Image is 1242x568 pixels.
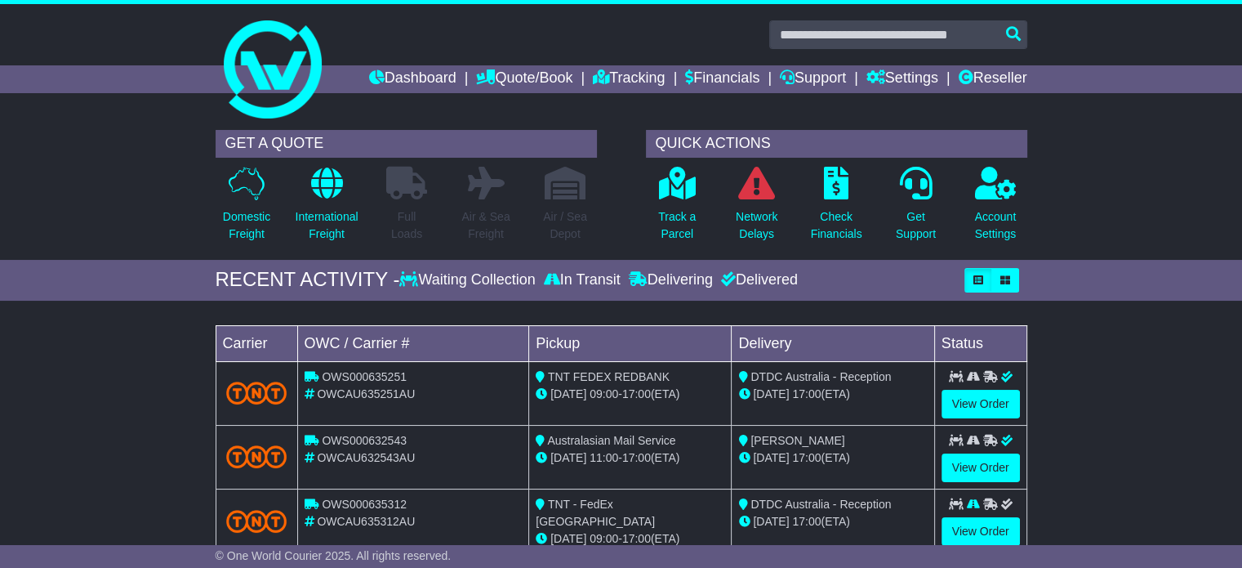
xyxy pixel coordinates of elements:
p: Get Support [896,208,936,243]
a: InternationalFreight [294,166,358,252]
span: [DATE] [550,451,586,464]
a: Track aParcel [657,166,697,252]
td: Delivery [732,325,934,361]
span: OWCAU635312AU [317,515,415,528]
p: Network Delays [736,208,777,243]
p: Air / Sea Depot [543,208,587,243]
span: [DATE] [550,387,586,400]
div: (ETA) [738,513,927,530]
a: Financials [685,65,759,93]
td: Pickup [529,325,732,361]
div: (ETA) [738,386,927,403]
a: View Order [942,390,1020,418]
img: TNT_Domestic.png [226,510,287,532]
span: [DATE] [753,451,789,464]
span: OWCAU635251AU [317,387,415,400]
span: TNT FEDEX REDBANK [548,370,670,383]
a: DomesticFreight [222,166,271,252]
span: OWS000635251 [322,370,407,383]
span: [DATE] [753,387,789,400]
span: 11:00 [590,451,618,464]
a: AccountSettings [974,166,1017,252]
a: View Order [942,517,1020,546]
div: In Transit [540,271,625,289]
span: OWS000632543 [322,434,407,447]
span: OWCAU632543AU [317,451,415,464]
span: [PERSON_NAME] [750,434,844,447]
td: Carrier [216,325,297,361]
span: 17:00 [792,387,821,400]
a: Settings [866,65,938,93]
a: CheckFinancials [810,166,863,252]
span: [DATE] [550,532,586,545]
img: TNT_Domestic.png [226,382,287,404]
span: DTDC Australia - Reception [750,498,891,511]
p: International Freight [295,208,358,243]
span: 17:00 [792,515,821,528]
a: Tracking [593,65,665,93]
span: 09:00 [590,532,618,545]
p: Domestic Freight [223,208,270,243]
p: Track a Parcel [658,208,696,243]
a: Reseller [958,65,1026,93]
p: Full Loads [386,208,427,243]
div: (ETA) [738,449,927,467]
p: Air & Sea Freight [461,208,510,243]
span: 09:00 [590,387,618,400]
div: RECENT ACTIVITY - [216,268,400,292]
div: Delivered [717,271,798,289]
span: TNT - FedEx [GEOGRAPHIC_DATA] [536,498,655,528]
span: 17:00 [622,451,651,464]
span: Australasian Mail Service [547,434,675,447]
a: Dashboard [369,65,456,93]
span: 17:00 [622,532,651,545]
a: Support [780,65,846,93]
div: Delivering [625,271,717,289]
span: © One World Courier 2025. All rights reserved. [216,549,452,562]
div: - (ETA) [536,530,724,548]
span: [DATE] [753,515,789,528]
div: - (ETA) [536,449,724,467]
span: DTDC Australia - Reception [750,370,891,383]
p: Check Financials [811,208,862,243]
img: TNT_Domestic.png [226,445,287,467]
td: Status [934,325,1026,361]
p: Account Settings [975,208,1017,243]
div: QUICK ACTIONS [646,130,1027,158]
td: OWC / Carrier # [297,325,529,361]
span: 17:00 [792,451,821,464]
span: OWS000635312 [322,498,407,511]
a: View Order [942,454,1020,482]
a: NetworkDelays [735,166,778,252]
div: Waiting Collection [399,271,539,289]
a: Quote/Book [476,65,572,93]
div: GET A QUOTE [216,130,597,158]
span: 17:00 [622,387,651,400]
div: - (ETA) [536,386,724,403]
a: GetSupport [895,166,937,252]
